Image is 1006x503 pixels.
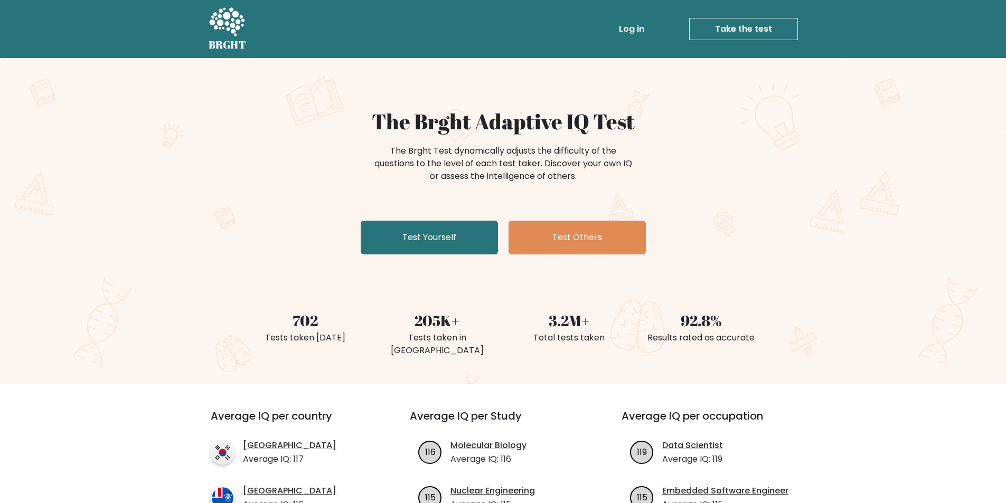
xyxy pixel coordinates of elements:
[378,331,497,357] div: Tests taken in [GEOGRAPHIC_DATA]
[246,309,365,331] div: 702
[642,331,761,344] div: Results rated as accurate
[243,485,336,497] a: [GEOGRAPHIC_DATA]
[209,39,247,51] h5: BRGHT
[689,18,798,40] a: Take the test
[410,410,596,435] h3: Average IQ per Study
[425,491,436,503] text: 115
[662,439,723,452] a: Data Scientist
[642,309,761,331] div: 92.8%
[450,439,526,452] a: Molecular Biology
[361,221,498,254] a: Test Yourself
[425,445,436,458] text: 116
[509,221,646,254] a: Test Others
[662,485,788,497] a: Embedded Software Engineer
[662,453,723,466] p: Average IQ: 119
[246,109,761,134] h1: The Brght Adaptive IQ Test
[637,491,647,503] text: 115
[246,331,365,344] div: Tests taken [DATE]
[450,453,526,466] p: Average IQ: 116
[510,309,629,331] div: 3.2M+
[637,445,647,458] text: 119
[622,410,808,435] h3: Average IQ per occupation
[243,439,336,452] a: [GEOGRAPHIC_DATA]
[378,309,497,331] div: 205K+
[615,18,648,40] a: Log in
[371,145,635,183] div: The Brght Test dynamically adjusts the difficulty of the questions to the level of each test take...
[209,4,247,54] a: BRGHT
[243,453,336,466] p: Average IQ: 117
[450,485,535,497] a: Nuclear Engineering
[211,441,234,464] img: country
[211,410,372,435] h3: Average IQ per country
[510,331,629,344] div: Total tests taken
